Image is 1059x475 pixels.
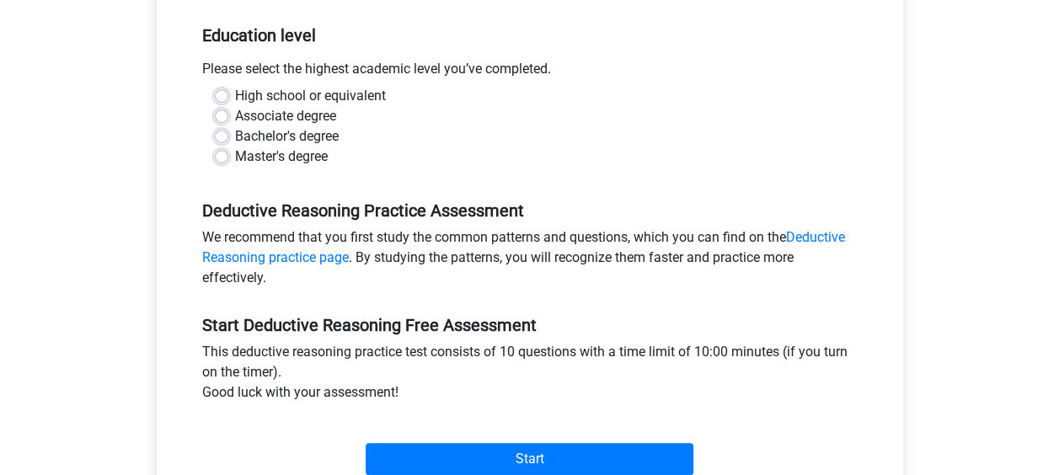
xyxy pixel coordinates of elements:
[190,227,870,295] div: We recommend that you first study the common patterns and questions, which you can find on the . ...
[202,200,858,221] h5: Deductive Reasoning Practice Assessment
[235,86,386,106] label: High school or equivalent
[202,19,858,52] h5: Education level
[190,342,870,409] div: This deductive reasoning practice test consists of 10 questions with a time limit of 10:00 minute...
[202,315,858,335] h5: Start Deductive Reasoning Free Assessment
[190,59,870,86] div: Please select the highest academic level you’ve completed.
[366,443,693,475] input: Start
[235,147,328,167] label: Master's degree
[235,126,339,147] label: Bachelor's degree
[235,106,336,126] label: Associate degree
